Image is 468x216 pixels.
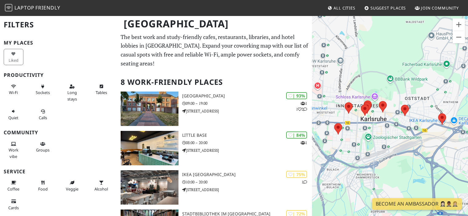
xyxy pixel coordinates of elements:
[4,40,113,46] h3: My Places
[4,130,113,135] h3: Community
[39,115,47,120] span: Video/audio calls
[33,178,53,194] button: Food
[182,100,312,106] p: 09:00 – 19:00
[296,100,307,112] p: 1 1 2
[5,4,12,11] img: LaptopFriendly
[121,92,178,126] img: Baden State Library
[36,90,50,95] span: Power sockets
[66,186,78,192] span: Veggie
[91,178,111,194] button: Alcohol
[301,140,307,146] p: 1
[9,90,18,95] span: Stable Wi-Fi
[117,170,312,205] a: IKEA Karlsruhe | 75% 1 IKEA [GEOGRAPHIC_DATA] 10:00 – 20:00 [STREET_ADDRESS]
[4,169,113,175] h3: Service
[35,4,60,11] span: Friendly
[121,131,178,165] img: Little Base
[94,186,108,192] span: Alcohol
[4,81,23,98] button: Wi-Fi
[182,179,312,185] p: 10:00 – 20:00
[334,5,355,11] span: All Cities
[182,172,312,177] h3: IKEA [GEOGRAPHIC_DATA]
[8,205,19,210] span: Credit cards
[4,15,113,34] h2: Filters
[182,147,312,153] p: [STREET_ADDRESS]
[117,92,312,126] a: Baden State Library | 93% 112 [GEOGRAPHIC_DATA] 09:00 – 19:00 [STREET_ADDRESS]
[36,147,50,153] span: Group tables
[372,198,462,210] a: Become an Ambassador 🤵🏻‍♀️🤵🏾‍♂️🤵🏼‍♀️
[91,81,111,98] button: Tables
[4,72,113,78] h3: Productivity
[453,18,465,31] button: Vergrößern
[62,178,82,194] button: Veggie
[453,31,465,43] button: Verkleinern
[121,33,308,68] p: The best work and study-friendly cafes, restaurants, libraries, and hotel lobbies in [GEOGRAPHIC_...
[4,139,23,161] button: Work vibe
[4,106,23,123] button: Quiet
[8,115,18,120] span: Quiet
[412,2,461,14] a: Join Community
[421,5,459,11] span: Join Community
[33,139,53,155] button: Groups
[325,2,358,14] a: All Cities
[33,81,53,98] button: Sockets
[362,2,409,14] a: Suggest Places
[96,90,107,95] span: Work-friendly tables
[286,171,307,178] div: | 75%
[121,73,308,92] h2: 8 Work-Friendly Places
[119,15,311,32] h1: [GEOGRAPHIC_DATA]
[370,5,406,11] span: Suggest Places
[117,131,312,165] a: Little Base | 84% 1 Little Base 08:00 – 20:00 [STREET_ADDRESS]
[14,4,34,11] span: Laptop
[182,140,312,146] p: 08:00 – 20:00
[182,133,312,138] h3: Little Base
[182,93,312,99] h3: [GEOGRAPHIC_DATA]
[286,132,307,139] div: | 84%
[4,196,23,213] button: Cards
[5,3,60,14] a: LaptopFriendly LaptopFriendly
[286,92,307,99] div: | 93%
[182,187,312,193] p: [STREET_ADDRESS]
[9,147,18,159] span: People working
[302,179,307,185] p: 1
[182,108,312,114] p: [STREET_ADDRESS]
[33,106,53,123] button: Calls
[7,186,19,192] span: Coffee
[38,186,48,192] span: Food
[62,81,82,104] button: Long stays
[67,90,77,101] span: Long stays
[121,170,178,205] img: IKEA Karlsruhe
[4,178,23,194] button: Coffee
